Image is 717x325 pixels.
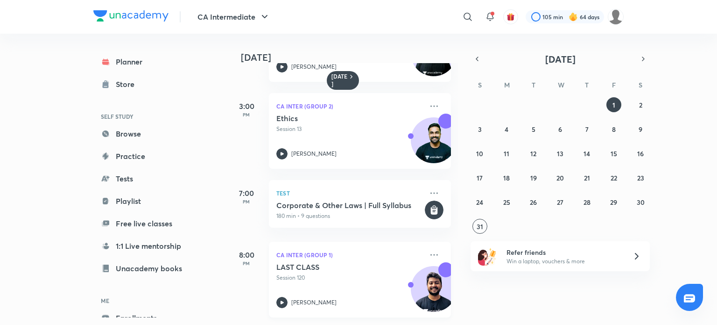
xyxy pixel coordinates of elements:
button: August 8, 2025 [606,122,621,137]
abbr: August 10, 2025 [476,149,483,158]
h5: 8:00 [228,249,265,260]
abbr: Thursday [585,80,589,89]
button: August 20, 2025 [553,170,568,185]
p: CA Inter (Group 2) [276,101,423,112]
h6: SELF STUDY [93,108,202,124]
button: August 30, 2025 [633,195,648,209]
button: August 11, 2025 [499,146,514,161]
abbr: August 2, 2025 [639,101,642,109]
img: dhanak [608,9,624,25]
p: [PERSON_NAME] [291,63,337,71]
abbr: August 3, 2025 [478,125,482,134]
h4: [DATE] [241,52,460,63]
a: Free live classes [93,214,202,233]
p: Win a laptop, vouchers & more [506,257,621,266]
button: August 19, 2025 [526,170,541,185]
h5: Corporate & Other Laws | Full Syllabus [276,201,423,210]
abbr: Sunday [478,80,482,89]
p: PM [228,260,265,266]
h6: ME [93,293,202,309]
h5: Ethics [276,114,393,123]
img: Avatar [411,123,456,167]
p: CA Inter (Group 1) [276,249,423,260]
h5: LAST CLASS [276,262,393,272]
a: Company Logo [93,10,169,24]
abbr: August 28, 2025 [583,198,590,207]
button: August 18, 2025 [499,170,514,185]
button: August 1, 2025 [606,97,621,112]
button: August 15, 2025 [606,146,621,161]
button: August 29, 2025 [606,195,621,209]
a: Planner [93,52,202,71]
button: August 17, 2025 [472,170,487,185]
button: August 24, 2025 [472,195,487,209]
abbr: August 13, 2025 [557,149,563,158]
abbr: August 9, 2025 [639,125,642,134]
button: August 6, 2025 [553,122,568,137]
button: August 27, 2025 [553,195,568,209]
span: [DATE] [545,53,576,65]
abbr: Friday [612,80,616,89]
img: Company Logo [93,10,169,22]
abbr: August 4, 2025 [505,125,508,134]
abbr: August 8, 2025 [612,125,616,134]
h5: 3:00 [228,101,265,112]
a: Unacademy books [93,259,202,278]
p: [PERSON_NAME] [291,150,337,158]
abbr: August 5, 2025 [532,125,535,134]
button: August 22, 2025 [606,170,621,185]
abbr: August 31, 2025 [477,222,483,231]
button: August 26, 2025 [526,195,541,209]
abbr: August 18, 2025 [503,173,510,182]
h6: Refer friends [506,247,621,257]
img: avatar [506,13,515,21]
abbr: August 29, 2025 [610,198,617,207]
a: Practice [93,147,202,166]
button: August 7, 2025 [579,122,594,137]
abbr: August 20, 2025 [556,173,564,182]
button: August 4, 2025 [499,122,514,137]
p: 180 min • 9 questions [276,212,423,220]
p: PM [228,112,265,117]
a: Tests [93,169,202,188]
button: August 31, 2025 [472,219,487,234]
p: [PERSON_NAME] [291,298,337,307]
button: August 16, 2025 [633,146,648,161]
abbr: August 11, 2025 [504,149,509,158]
abbr: August 14, 2025 [583,149,590,158]
abbr: August 19, 2025 [530,173,537,182]
p: Session 13 [276,125,423,133]
abbr: Tuesday [532,80,535,89]
img: Avatar [411,271,456,316]
button: August 3, 2025 [472,122,487,137]
abbr: August 1, 2025 [612,101,615,109]
button: August 25, 2025 [499,195,514,209]
abbr: Saturday [639,80,642,89]
img: streak [569,12,578,22]
abbr: August 23, 2025 [637,173,644,182]
abbr: Wednesday [558,80,564,89]
button: August 13, 2025 [553,146,568,161]
abbr: Monday [504,80,510,89]
abbr: August 16, 2025 [637,149,644,158]
button: August 23, 2025 [633,170,648,185]
img: referral [478,247,497,266]
p: PM [228,199,265,204]
abbr: August 24, 2025 [476,198,483,207]
abbr: August 30, 2025 [637,198,645,207]
button: August 28, 2025 [579,195,594,209]
button: August 10, 2025 [472,146,487,161]
button: August 21, 2025 [579,170,594,185]
p: Session 120 [276,274,423,282]
a: Browse [93,124,202,143]
button: CA Intermediate [192,7,276,26]
a: Store [93,75,202,94]
button: August 2, 2025 [633,97,648,112]
button: August 14, 2025 [579,146,594,161]
h5: 7:00 [228,188,265,199]
button: August 9, 2025 [633,122,648,137]
abbr: August 7, 2025 [585,125,589,134]
h6: [DATE] [331,73,348,88]
abbr: August 22, 2025 [611,173,617,182]
abbr: August 15, 2025 [611,149,617,158]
